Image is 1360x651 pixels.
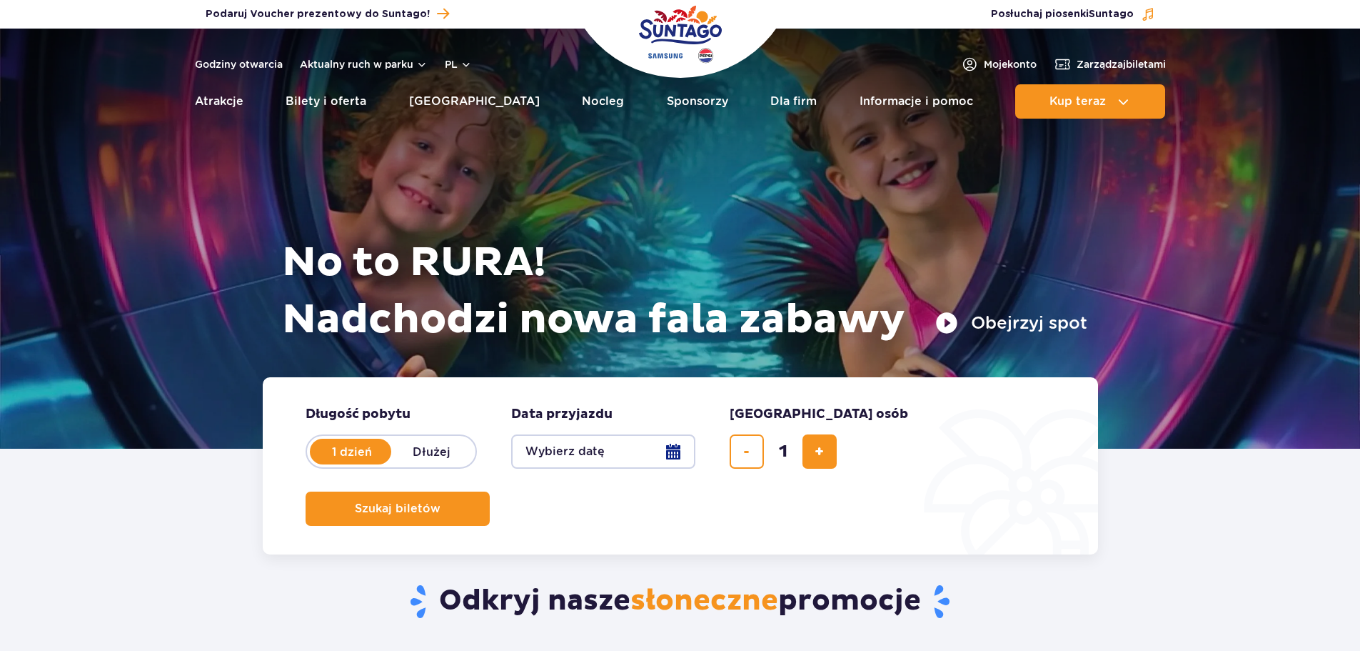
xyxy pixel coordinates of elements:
[300,59,428,70] button: Aktualny ruch w parku
[770,84,817,119] a: Dla firm
[306,492,490,526] button: Szukaj biletów
[630,583,778,619] span: słoneczne
[582,84,624,119] a: Nocleg
[991,7,1155,21] button: Posłuchaj piosenkiSuntago
[445,57,472,71] button: pl
[409,84,540,119] a: [GEOGRAPHIC_DATA]
[282,234,1087,349] h1: No to RURA! Nadchodzi nowa fala zabawy
[391,437,473,467] label: Dłużej
[935,312,1087,334] button: Obejrzyj spot
[263,377,1098,555] form: Planowanie wizyty w Park of Poland
[206,4,449,24] a: Podaruj Voucher prezentowy do Suntago!
[262,583,1098,620] h2: Odkryj nasze promocje
[195,84,243,119] a: Atrakcje
[1077,57,1166,71] span: Zarządzaj biletami
[1089,9,1134,19] span: Suntago
[511,434,695,469] button: Wybierz datę
[991,7,1134,21] span: Posłuchaj piosenki
[306,406,410,423] span: Długość pobytu
[511,406,613,423] span: Data przyjazdu
[802,434,837,469] button: dodaj bilet
[984,57,1037,71] span: Moje konto
[206,7,430,21] span: Podaruj Voucher prezentowy do Suntago!
[355,502,440,515] span: Szukaj biletów
[311,437,393,467] label: 1 dzień
[1049,95,1106,108] span: Kup teraz
[1054,56,1166,73] a: Zarządzajbiletami
[730,406,908,423] span: [GEOGRAPHIC_DATA] osób
[667,84,728,119] a: Sponsorzy
[286,84,366,119] a: Bilety i oferta
[961,56,1037,73] a: Mojekonto
[766,434,800,469] input: liczba biletów
[730,434,764,469] button: usuń bilet
[860,84,973,119] a: Informacje i pomoc
[195,57,283,71] a: Godziny otwarcia
[1015,84,1165,119] button: Kup teraz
